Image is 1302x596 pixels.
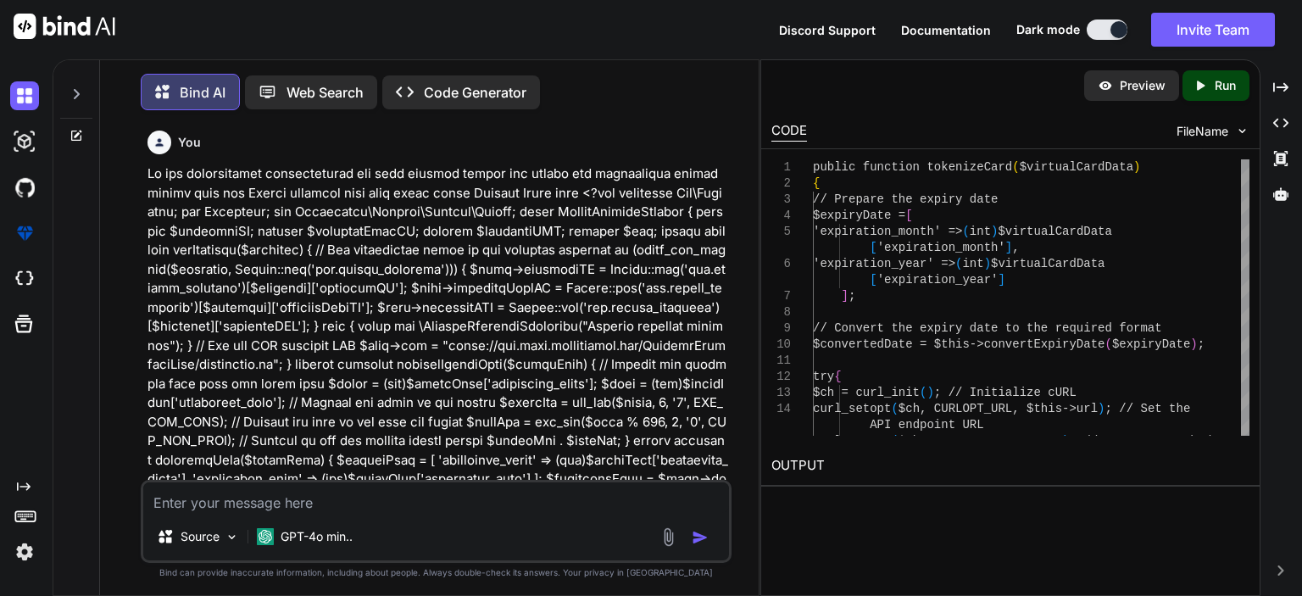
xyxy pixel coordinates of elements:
div: 2 [771,175,791,192]
img: darkChat [10,81,39,110]
div: 10 [771,337,791,353]
span: FileName [1177,123,1228,140]
div: 4 [771,208,791,224]
img: preview [1098,78,1113,93]
span: ) [984,257,991,270]
div: 13 [771,385,791,401]
span: ( [1012,160,1019,174]
p: Bind AI [180,82,225,103]
span: ( [963,225,970,238]
span: curl_setopt [813,402,891,415]
span: $expiryDate [1112,337,1190,351]
span: $virtualCardData [999,225,1112,238]
span: ) [1133,160,1140,174]
span: 'expiration_year' => [813,257,955,270]
h6: You [178,134,201,151]
h2: OUTPUT [761,446,1260,486]
img: Pick Models [225,530,239,544]
span: int [970,225,991,238]
span: $expiryDate = [813,209,905,222]
div: 1 [771,159,791,175]
span: ] [1005,241,1012,254]
span: public function tokenizeCard [813,160,1012,174]
span: try [813,370,834,383]
span: 'expiration_month' => [813,225,962,238]
span: { [834,370,841,383]
span: ] [999,273,1005,287]
span: 'expiration_year' [877,273,999,287]
div: 8 [771,304,791,320]
span: [ [870,241,876,254]
span: ) [1190,337,1197,351]
span: ( [920,386,926,399]
span: ; [849,289,855,303]
div: 12 [771,369,791,385]
span: int [963,257,984,270]
span: ( [1105,337,1112,351]
div: 9 [771,320,791,337]
img: attachment [659,527,678,547]
div: 15 [771,433,791,449]
span: mat [1141,321,1162,335]
span: Documentation [901,23,991,37]
span: ; [1198,337,1205,351]
span: $ch = curl_init [813,386,920,399]
div: 14 [771,401,791,417]
span: ) [927,386,934,399]
span: ; // Set POST method [1070,434,1212,448]
span: ( [892,402,899,415]
span: $ch, CURLOPT_URL, $this->url [899,402,1098,415]
span: [ [870,273,876,287]
img: cloudideIcon [10,265,39,293]
button: Discord Support [779,21,876,39]
span: Discord Support [779,23,876,37]
span: { [813,176,820,190]
p: GPT-4o min.. [281,528,353,545]
p: Run [1215,77,1236,94]
span: API endpoint URL [870,418,983,432]
p: Bind can provide inaccurate information, including about people. Always double-check its answers.... [141,566,732,579]
img: chevron down [1235,124,1249,138]
img: githubDark [10,173,39,202]
span: ( [955,257,962,270]
span: 'expiration_month' [877,241,1005,254]
span: $virtualCardData [991,257,1104,270]
img: icon [692,529,709,546]
span: [ [905,209,912,222]
div: 11 [771,353,791,369]
img: Bind AI [14,14,115,39]
p: Code Generator [424,82,526,103]
img: settings [10,538,39,566]
span: , [1012,241,1019,254]
p: Preview [1120,77,1166,94]
div: 3 [771,192,791,208]
div: 6 [771,256,791,272]
span: curl_setopt [813,434,891,448]
span: ) [1062,434,1069,448]
div: CODE [771,121,807,142]
span: ] [842,289,849,303]
p: Source [181,528,220,545]
span: Dark mode [1016,21,1080,38]
div: 5 [771,224,791,240]
span: ; // Initialize cURL [934,386,1077,399]
img: darkAi-studio [10,127,39,156]
span: ) [991,225,998,238]
img: premium [10,219,39,248]
img: GPT-4o mini [257,528,274,545]
span: // Prepare the expiry date [813,192,998,206]
span: // Convert the expiry date to the required for [813,321,1140,335]
button: Documentation [901,21,991,39]
button: Invite Team [1151,13,1275,47]
span: ( [892,434,899,448]
p: Web Search [287,82,364,103]
span: ; // Set the [1105,402,1191,415]
span: ) [1098,402,1104,415]
span: $virtualCardData [1020,160,1133,174]
span: $ch, CURLOPT_POST, true [899,434,1062,448]
span: $convertedDate = $this->convertExpiryDate [813,337,1104,351]
div: 7 [771,288,791,304]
